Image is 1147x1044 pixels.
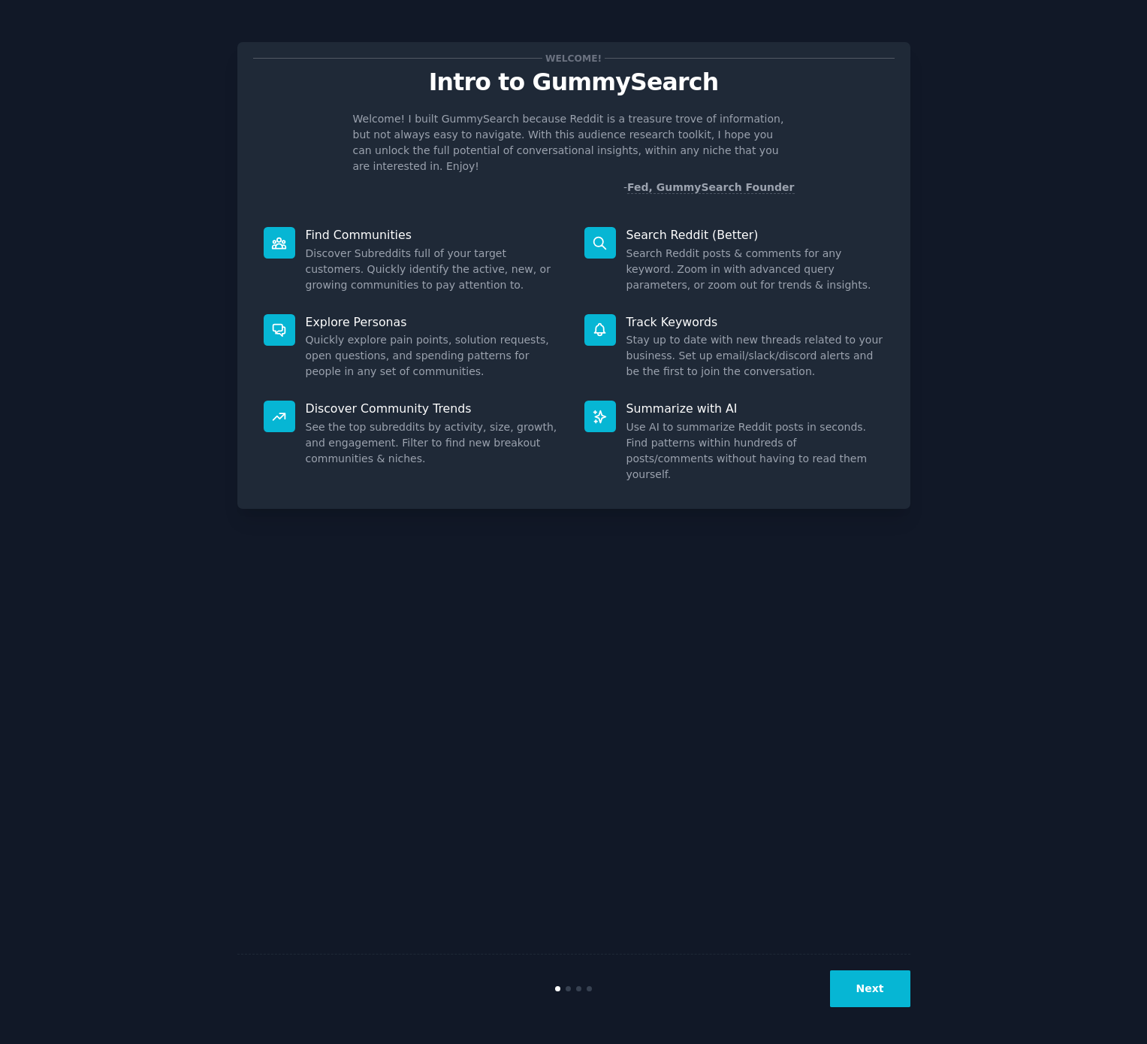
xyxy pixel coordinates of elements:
dd: See the top subreddits by activity, size, growth, and engagement. Filter to find new breakout com... [306,419,563,467]
p: Explore Personas [306,314,563,330]
dd: Discover Subreddits full of your target customers. Quickly identify the active, new, or growing c... [306,246,563,293]
p: Welcome! I built GummySearch because Reddit is a treasure trove of information, but not always ea... [353,111,795,174]
a: Fed, GummySearch Founder [627,181,795,194]
dd: Search Reddit posts & comments for any keyword. Zoom in with advanced query parameters, or zoom o... [626,246,884,293]
div: - [623,180,795,195]
p: Summarize with AI [626,401,884,416]
span: Welcome! [542,50,604,66]
dd: Stay up to date with new threads related to your business. Set up email/slack/discord alerts and ... [626,332,884,380]
p: Intro to GummySearch [253,69,895,95]
p: Discover Community Trends [306,401,563,416]
p: Track Keywords [626,314,884,330]
dd: Use AI to summarize Reddit posts in seconds. Find patterns within hundreds of posts/comments with... [626,419,884,483]
dd: Quickly explore pain points, solution requests, open questions, and spending patterns for people ... [306,332,563,380]
button: Next [830,970,910,1007]
p: Search Reddit (Better) [626,227,884,243]
p: Find Communities [306,227,563,243]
